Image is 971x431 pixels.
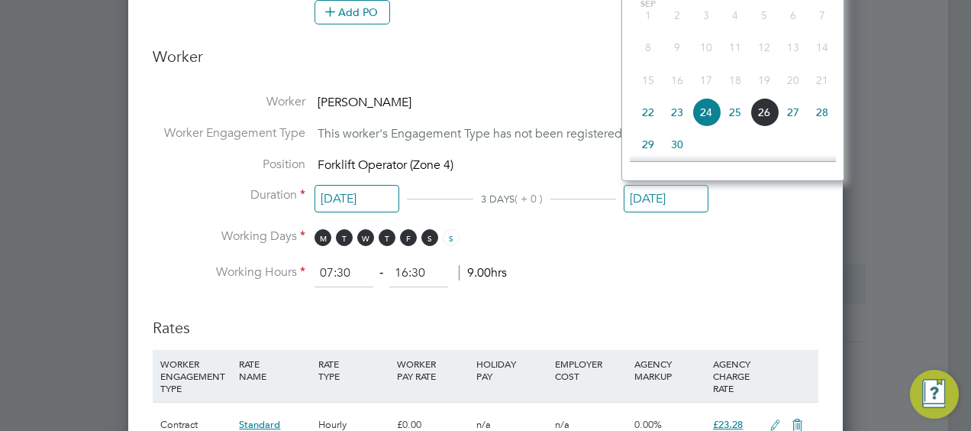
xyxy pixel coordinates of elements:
[400,229,417,246] span: F
[315,260,373,287] input: 08:00
[318,157,453,173] span: Forklift Operator (Zone 4)
[473,350,551,390] div: HOLIDAY PAY
[315,185,399,213] input: Select one
[443,229,460,246] span: S
[476,418,491,431] span: n/a
[634,66,663,95] span: 15
[713,418,743,431] span: £23.28
[153,157,305,173] label: Position
[663,1,692,30] span: 2
[318,126,701,141] span: This worker's Engagement Type has not been registered by its Agency.
[709,350,762,402] div: AGENCY CHARGE RATE
[692,1,721,30] span: 3
[235,350,314,390] div: RATE NAME
[153,303,818,338] h3: Rates
[315,350,393,390] div: RATE TYPE
[779,66,808,95] span: 20
[721,1,750,30] span: 4
[663,130,692,159] span: 30
[808,98,837,127] span: 28
[750,1,779,30] span: 5
[624,185,708,213] input: Select one
[634,1,663,30] span: 1
[779,1,808,30] span: 6
[721,33,750,62] span: 11
[379,229,395,246] span: T
[153,264,305,280] label: Working Hours
[779,33,808,62] span: 13
[910,370,959,419] button: Engage Resource Center
[634,33,663,62] span: 8
[750,98,779,127] span: 26
[315,229,331,246] span: M
[692,33,721,62] span: 10
[634,1,663,8] span: Sep
[663,66,692,95] span: 16
[459,265,507,280] span: 9.00hrs
[357,229,374,246] span: W
[389,260,448,287] input: 17:00
[634,98,663,127] span: 22
[376,265,386,280] span: ‐
[634,130,663,159] span: 29
[153,94,305,110] label: Worker
[555,418,569,431] span: n/a
[692,66,721,95] span: 17
[750,33,779,62] span: 12
[336,229,353,246] span: T
[808,1,837,30] span: 7
[421,229,438,246] span: S
[808,66,837,95] span: 21
[393,350,472,390] div: WORKER PAY RATE
[663,33,692,62] span: 9
[750,66,779,95] span: 19
[779,98,808,127] span: 27
[481,193,515,206] span: 3 DAYS
[153,228,305,245] label: Working Days
[318,95,411,110] span: [PERSON_NAME]
[153,125,305,141] label: Worker Engagement Type
[634,418,662,431] span: 0.00%
[663,98,692,127] span: 23
[239,418,280,431] span: Standard
[551,350,630,390] div: EMPLOYER COST
[631,350,709,390] div: AGENCY MARKUP
[721,98,750,127] span: 25
[808,33,837,62] span: 14
[721,66,750,95] span: 18
[153,47,818,79] h3: Worker
[515,192,543,206] span: ( + 0 )
[692,98,721,127] span: 24
[153,187,305,203] label: Duration
[156,350,235,402] div: WORKER ENGAGEMENT TYPE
